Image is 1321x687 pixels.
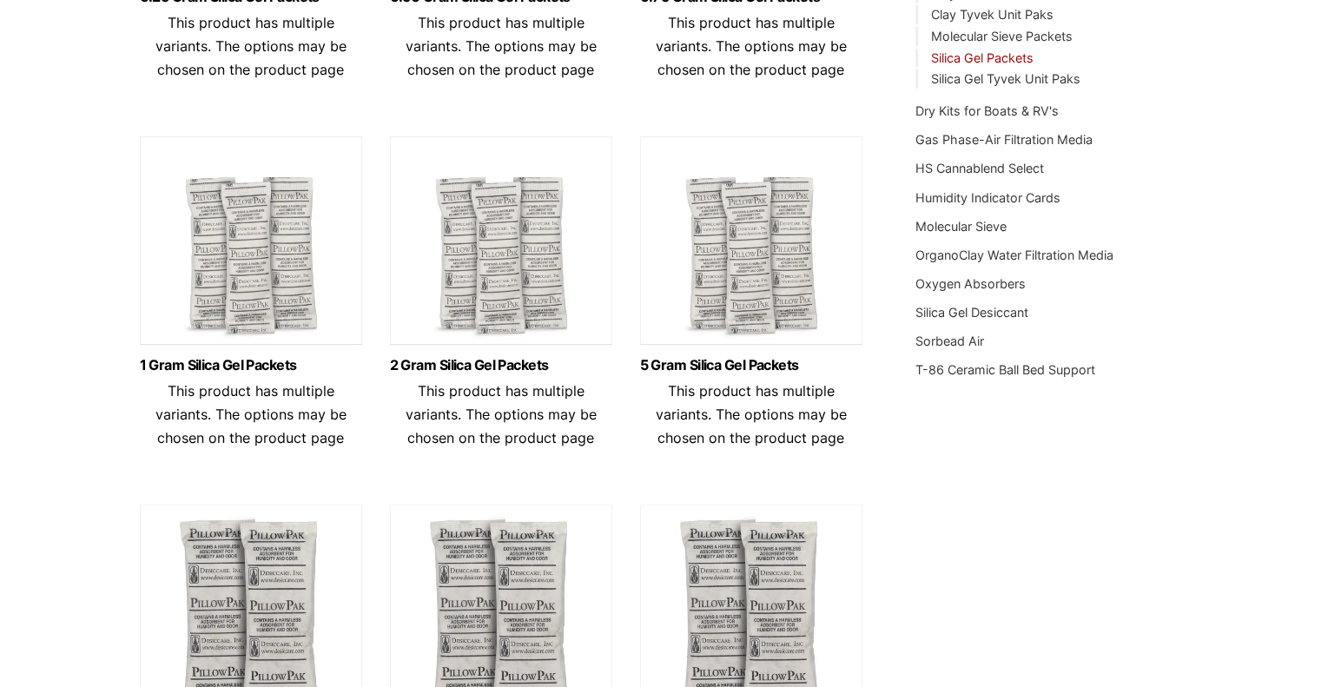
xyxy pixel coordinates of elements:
[406,14,597,78] span: This product has multiple variants. The options may be chosen on the product page
[915,132,1093,147] a: Gas Phase-Air Filtration Media
[140,358,362,373] a: 1 Gram Silica Gel Packets
[390,358,612,373] a: 2 Gram Silica Gel Packets
[915,103,1059,118] a: Dry Kits for Boats & RV's
[915,276,1026,291] a: Oxygen Absorbers
[915,248,1113,262] a: OrganoClay Water Filtration Media
[155,382,347,446] span: This product has multiple variants. The options may be chosen on the product page
[930,50,1033,65] a: Silica Gel Packets
[915,305,1028,320] a: Silica Gel Desiccant
[930,29,1072,43] a: Molecular Sieve Packets
[915,161,1044,175] a: HS Cannablend Select
[930,7,1053,22] a: Clay Tyvek Unit Paks
[155,14,347,78] span: This product has multiple variants. The options may be chosen on the product page
[915,190,1060,205] a: Humidity Indicator Cards
[656,382,847,446] span: This product has multiple variants. The options may be chosen on the product page
[915,334,984,348] a: Sorbead Air
[406,382,597,446] span: This product has multiple variants. The options may be chosen on the product page
[656,14,847,78] span: This product has multiple variants. The options may be chosen on the product page
[915,362,1095,377] a: T-86 Ceramic Ball Bed Support
[640,358,862,373] a: 5 Gram Silica Gel Packets
[930,71,1080,86] a: Silica Gel Tyvek Unit Paks
[915,219,1007,234] a: Molecular Sieve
